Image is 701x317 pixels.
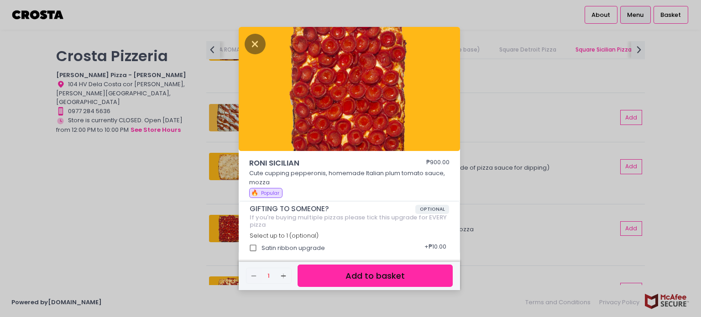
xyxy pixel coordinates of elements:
[421,239,449,257] div: + ₱10.00
[415,205,450,214] span: OPTIONAL
[426,158,450,169] div: ₱900.00
[261,190,279,197] span: Popular
[298,265,453,287] button: Add to basket
[249,158,400,169] span: RONI SICILIAN
[250,232,319,239] span: Select up to 1 (optional)
[251,188,258,197] span: 🔥
[250,214,450,228] div: If you're buying multiple pizzas please tick this upgrade for EVERY pizza
[249,169,450,187] p: Cute cupping pepperonis, homemade Italian plum tomato sauce, mozza
[250,205,415,213] span: GIFTING TO SOMEONE?
[245,39,266,48] button: Close
[239,27,460,151] img: RONI SICILIAN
